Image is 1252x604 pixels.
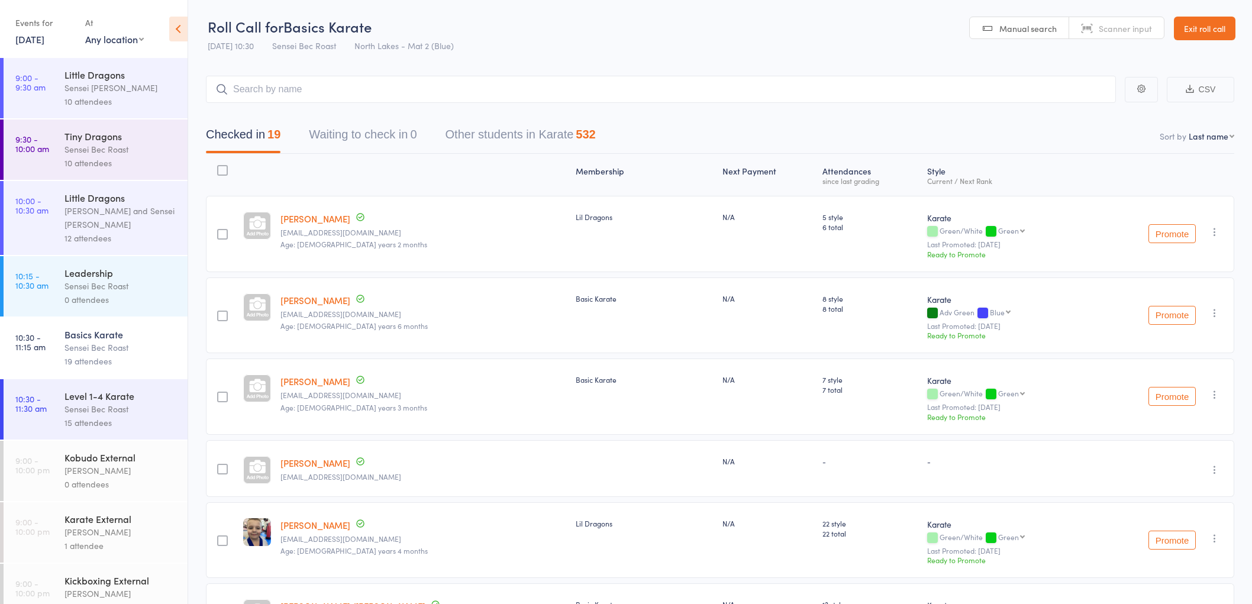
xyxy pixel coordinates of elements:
span: 22 style [822,518,918,528]
span: 8 style [822,293,918,303]
div: Sensei Bec Roast [64,402,178,416]
div: Green/White [927,533,1087,543]
span: Sensei Bec Roast [272,40,336,51]
a: 9:30 -10:00 amTiny DragonsSensei Bec Roast10 attendees [4,119,188,180]
div: Membership [571,159,718,190]
time: 9:00 - 10:00 pm [15,579,50,597]
div: [PERSON_NAME] [64,464,178,477]
div: 532 [576,128,595,141]
div: Sensei Bec Roast [64,143,178,156]
a: [DATE] [15,33,44,46]
div: Karate [927,374,1087,386]
div: Ready to Promote [927,555,1087,565]
button: Promote [1148,306,1196,325]
time: 10:30 - 11:15 am [15,332,46,351]
div: Kickboxing External [64,574,178,587]
small: Last Promoted: [DATE] [927,403,1087,411]
div: 0 attendees [64,293,178,306]
img: image1686356681.png [243,518,271,546]
div: Blue [990,308,1005,316]
div: 19 [267,128,280,141]
div: Kobudo External [64,451,178,464]
button: Other students in Karate532 [446,122,596,153]
small: dhakalbizen@gmail.com [280,391,566,399]
small: chatrine07@gmail.com [280,310,566,318]
div: Any location [85,33,144,46]
div: since last grading [822,177,918,185]
a: 10:00 -10:30 amLittle Dragons[PERSON_NAME] and Sensei [PERSON_NAME]12 attendees [4,181,188,255]
time: 9:00 - 10:00 pm [15,517,50,536]
a: [PERSON_NAME] [280,212,350,225]
button: Checked in19 [206,122,280,153]
div: Karate [927,518,1087,530]
div: 12 attendees [64,231,178,245]
a: 10:30 -11:15 amBasics KarateSensei Bec Roast19 attendees [4,318,188,378]
div: Green [998,533,1019,541]
div: Karate [927,212,1087,224]
div: Sensei Bec Roast [64,341,178,354]
div: [PERSON_NAME] [64,525,178,539]
div: N/A [722,456,813,466]
a: 9:00 -10:00 pmKobudo External[PERSON_NAME]0 attendees [4,441,188,501]
time: 10:15 - 10:30 am [15,271,49,290]
button: Promote [1148,531,1196,550]
button: CSV [1167,77,1234,102]
small: Last Promoted: [DATE] [927,240,1087,248]
div: N/A [722,293,813,303]
span: Manual search [999,22,1057,34]
time: 10:30 - 11:30 am [15,394,47,413]
div: Green/White [927,389,1087,399]
span: Age: [DEMOGRAPHIC_DATA] years 3 months [280,402,427,412]
div: Basic Karate [576,293,713,303]
div: Current / Next Rank [927,177,1087,185]
time: 9:00 - 10:00 pm [15,456,50,474]
div: Level 1-4 Karate [64,389,178,402]
div: At [85,13,144,33]
div: Leadership [64,266,178,279]
span: Basics Karate [283,17,372,36]
div: Karate [927,293,1087,305]
a: [PERSON_NAME] [280,519,350,531]
div: [PERSON_NAME] [64,587,178,600]
span: 6 total [822,222,918,232]
div: Events for [15,13,73,33]
div: 19 attendees [64,354,178,368]
div: 0 attendees [64,477,178,491]
span: 7 style [822,374,918,385]
small: Last Promoted: [DATE] [927,322,1087,330]
a: [PERSON_NAME] [280,294,350,306]
span: 22 total [822,528,918,538]
time: 10:00 - 10:30 am [15,196,49,215]
div: Basic Karate [576,374,713,385]
div: Green [998,227,1019,234]
div: N/A [722,374,813,385]
div: - [927,456,1087,466]
div: Lil Dragons [576,212,713,222]
a: 9:00 -10:00 pmKarate External[PERSON_NAME]1 attendee [4,502,188,563]
button: Promote [1148,224,1196,243]
small: Last Promoted: [DATE] [927,547,1087,555]
span: Scanner input [1099,22,1152,34]
div: Little Dragons [64,191,178,204]
div: Last name [1189,130,1228,142]
div: Little Dragons [64,68,178,81]
time: 9:30 - 10:00 am [15,134,49,153]
span: North Lakes - Mat 2 (Blue) [354,40,454,51]
a: Exit roll call [1174,17,1235,40]
div: Next Payment [718,159,818,190]
div: Ready to Promote [927,412,1087,422]
div: Lil Dragons [576,518,713,528]
time: 9:00 - 9:30 am [15,73,46,92]
a: [PERSON_NAME] [280,457,350,469]
div: 10 attendees [64,95,178,108]
button: Waiting to check in0 [309,122,417,153]
span: [DATE] 10:30 [208,40,254,51]
a: 10:30 -11:30 amLevel 1-4 KarateSensei Bec Roast15 attendees [4,379,188,440]
small: chloe.galea1997@gmail.com [280,473,566,481]
button: Promote [1148,387,1196,406]
small: kyliejefferies77@gmail.com [280,535,566,543]
div: Tiny Dragons [64,130,178,143]
div: Adv Green [927,308,1087,318]
span: 7 total [822,385,918,395]
input: Search by name [206,76,1116,103]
